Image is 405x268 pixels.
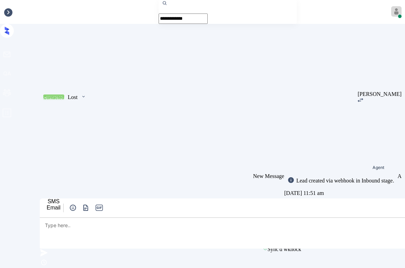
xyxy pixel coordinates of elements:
img: avatar [391,6,402,17]
span: profile [2,108,12,120]
div: Lost [68,94,77,100]
div: Email [47,205,60,211]
img: icon-zuma [81,93,86,100]
img: icon-zuma [82,204,90,212]
img: icon-zuma [40,258,48,267]
span: New Message [253,173,284,179]
img: icon-zuma [40,249,48,257]
div: A [397,173,402,179]
div: SMS [47,198,60,205]
img: icon-zuma [288,177,294,184]
button: icon-zuma [68,204,78,212]
div: Inbox / [PERSON_NAME] [3,9,65,15]
div: Contacted [44,95,64,100]
button: icon-zuma [81,204,91,212]
img: icon-zuma [69,204,77,212]
img: icon-zuma [358,98,363,102]
div: Lead created via webhook in Inbound stage. [294,178,394,184]
span: Agent [373,166,384,170]
div: [DATE] 11:51 am [284,188,397,198]
div: [PERSON_NAME] [358,91,402,97]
